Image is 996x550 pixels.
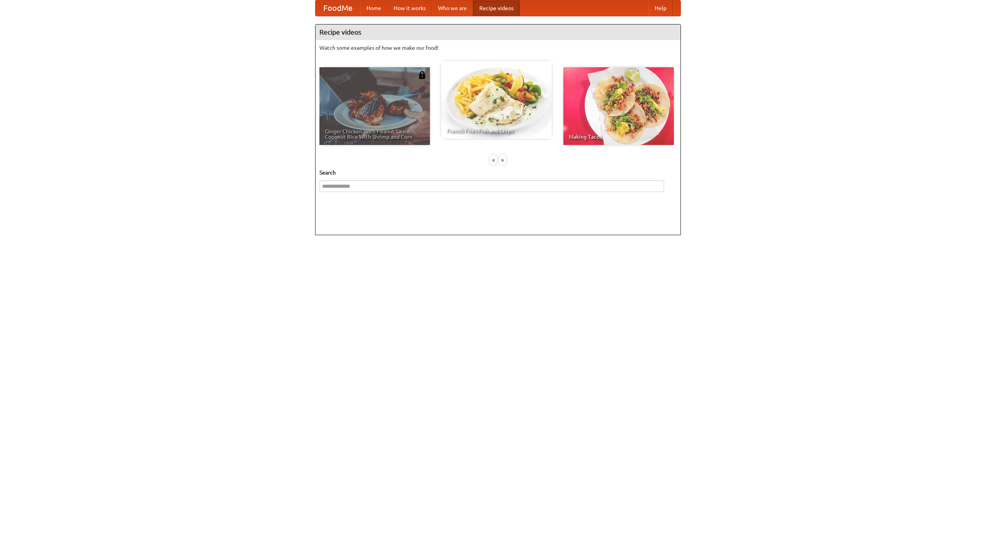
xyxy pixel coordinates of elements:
a: Who we are [432,0,473,16]
a: Home [360,0,388,16]
h5: Search [319,169,677,176]
img: 483408.png [418,71,426,79]
a: Recipe videos [473,0,520,16]
div: » [499,155,506,165]
a: How it works [388,0,432,16]
span: French Fries Fish and Chips [447,128,546,133]
a: Help [649,0,673,16]
a: French Fries Fish and Chips [441,61,552,139]
span: Making Tacos [569,134,668,140]
a: Making Tacos [563,67,674,145]
div: « [490,155,497,165]
a: FoodMe [316,0,360,16]
h4: Recipe videos [316,24,680,40]
p: Watch some examples of how we make our food! [319,44,677,52]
